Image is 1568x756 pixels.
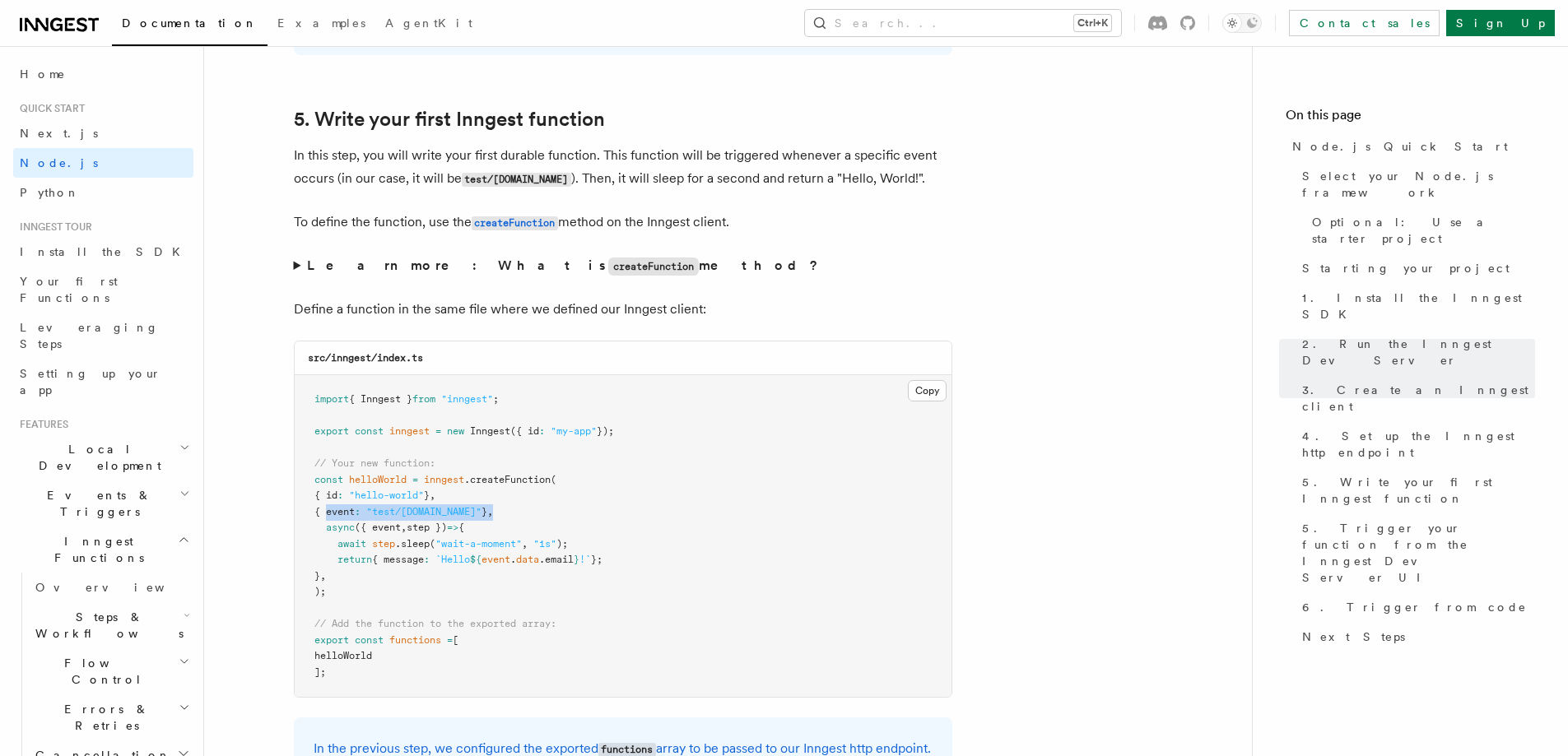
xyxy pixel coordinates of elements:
[13,220,92,234] span: Inngest tour
[458,522,464,533] span: {
[1296,622,1535,652] a: Next Steps
[389,634,441,646] span: functions
[539,554,574,565] span: .email
[1296,253,1535,283] a: Starting your project
[1302,382,1535,415] span: 3. Create an Inngest client
[349,489,424,501] span: "hello-world"
[472,214,558,230] a: createFunction
[464,474,551,485] span: .createFunction
[1305,207,1535,253] a: Optional: Use a starter project
[1302,290,1535,322] span: 1. Install the Inngest SDK
[13,178,193,207] a: Python
[355,634,384,646] span: const
[314,489,337,501] span: { id
[470,425,510,437] span: Inngest
[412,474,418,485] span: =
[435,554,470,565] span: `Hello
[1302,428,1535,461] span: 4. Set up the Inngest http endpoint
[308,352,423,364] code: src/inngest/index.ts
[20,66,66,82] span: Home
[294,108,605,131] a: 5. Write your first Inngest function
[13,533,178,566] span: Inngest Functions
[320,570,326,582] span: ,
[1296,161,1535,207] a: Select your Node.js framework
[1302,599,1527,615] span: 6. Trigger from code
[355,506,361,517] span: :
[337,554,372,565] span: return
[1289,10,1440,36] a: Contact sales
[314,425,349,437] span: export
[372,554,424,565] span: { message
[13,487,179,520] span: Events & Triggers
[1296,421,1535,467] a: 4. Set up the Inngest http endpoint
[13,480,193,526] button: Events & Triggers
[401,522,407,533] span: ,
[337,489,343,501] span: :
[294,211,952,234] p: To define the function, use the method on the Inngest client.
[574,554,579,565] span: }
[1302,336,1535,369] span: 2. Run the Inngest Dev Server
[375,5,482,44] a: AgentKit
[13,418,68,431] span: Features
[20,321,159,350] span: Leveraging Steps
[430,489,435,501] span: ,
[314,570,320,582] span: }
[314,506,355,517] span: { event
[1296,375,1535,421] a: 3. Create an Inngest client
[314,586,326,597] span: );
[307,257,821,273] strong: Learn more: What is method?
[29,701,179,734] span: Errors & Retries
[1302,520,1535,586] span: 5. Trigger your function from the Inngest Dev Server UI
[314,650,372,661] span: helloWorld
[29,694,193,740] button: Errors & Retries
[435,425,441,437] span: =
[326,522,355,533] span: async
[385,16,472,30] span: AgentKit
[551,425,597,437] span: "my-app"
[20,186,80,199] span: Python
[20,127,98,140] span: Next.js
[13,118,193,148] a: Next.js
[1446,10,1555,36] a: Sign Up
[522,538,528,550] span: ,
[314,618,556,629] span: // Add the function to the exported array:
[407,522,447,533] span: step })
[470,554,482,565] span: ${
[35,581,205,594] span: Overview
[447,522,458,533] span: =>
[908,380,947,401] button: Copy
[1302,474,1535,507] span: 5. Write your first Inngest function
[516,554,539,565] span: data
[1302,168,1535,201] span: Select your Node.js framework
[314,666,326,678] span: ];
[441,393,493,405] span: "inngest"
[1296,283,1535,329] a: 1. Install the Inngest SDK
[13,313,193,359] a: Leveraging Steps
[20,245,190,258] span: Install the SDK
[1286,132,1535,161] a: Node.js Quick Start
[13,59,193,89] a: Home
[1312,214,1535,247] span: Optional: Use a starter project
[1222,13,1262,33] button: Toggle dark mode
[277,16,365,30] span: Examples
[13,148,193,178] a: Node.js
[294,254,952,278] summary: Learn more: What iscreateFunctionmethod?
[435,538,522,550] span: "wait-a-moment"
[349,474,407,485] span: helloWorld
[372,538,395,550] span: step
[551,474,556,485] span: (
[472,216,558,230] code: createFunction
[20,367,161,397] span: Setting up your app
[294,144,952,191] p: In this step, you will write your first durable function. This function will be triggered wheneve...
[424,474,464,485] span: inngest
[1292,138,1508,155] span: Node.js Quick Start
[539,425,545,437] span: :
[510,425,539,437] span: ({ id
[337,538,366,550] span: await
[597,425,614,437] span: });
[268,5,375,44] a: Examples
[29,648,193,694] button: Flow Control
[579,554,591,565] span: !`
[482,506,487,517] span: }
[355,425,384,437] span: const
